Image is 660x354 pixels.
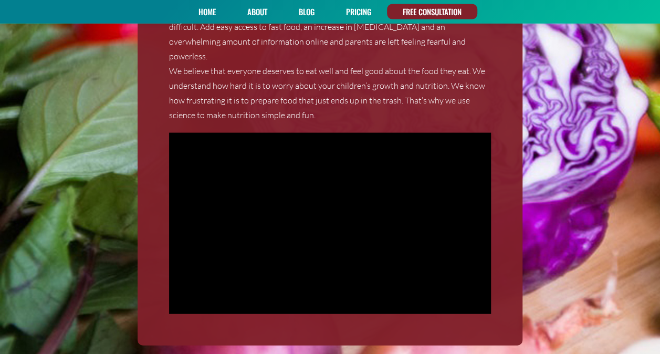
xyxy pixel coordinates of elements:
a: About [244,4,271,19]
a: Blog [295,4,318,19]
a: PRICING [342,4,375,19]
a: Home [195,4,219,19]
iframe: Do’s and don’ts when packing school lunches for your little ones | Your Morning [169,133,491,314]
p: We believe that everyone deserves to eat well and feel good about the food they eat. We understan... [169,64,491,122]
a: FREE CONSULTATION [399,4,465,19]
